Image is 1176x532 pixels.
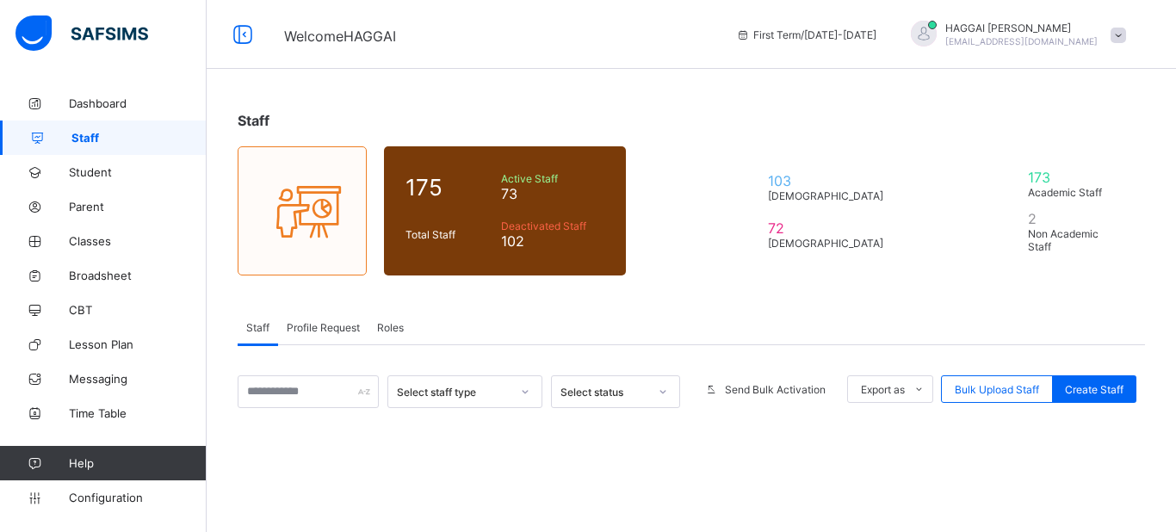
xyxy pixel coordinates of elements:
[861,383,905,396] span: Export as
[894,21,1135,49] div: HAGGAI WILLIAMS
[71,131,207,145] span: Staff
[945,36,1098,46] span: [EMAIL_ADDRESS][DOMAIN_NAME]
[560,386,648,399] div: Select status
[736,28,876,41] span: session/term information
[69,372,207,386] span: Messaging
[284,28,396,45] span: Welcome HAGGAI
[1028,186,1123,199] span: Academic Staff
[246,321,269,334] span: Staff
[725,383,826,396] span: Send Bulk Activation
[397,386,511,399] div: Select staff type
[69,456,206,470] span: Help
[501,185,604,202] span: 73
[955,383,1039,396] span: Bulk Upload Staff
[401,224,497,245] div: Total Staff
[238,112,269,129] span: Staff
[69,165,207,179] span: Student
[69,269,207,282] span: Broadsheet
[1028,169,1123,186] span: 173
[69,406,207,420] span: Time Table
[501,220,604,232] span: Deactivated Staff
[69,96,207,110] span: Dashboard
[501,172,604,185] span: Active Staff
[69,200,207,213] span: Parent
[69,491,206,504] span: Configuration
[15,15,148,52] img: safsims
[377,321,404,334] span: Roles
[287,321,360,334] span: Profile Request
[1065,383,1123,396] span: Create Staff
[69,337,207,351] span: Lesson Plan
[1028,210,1123,227] span: 2
[945,22,1098,34] span: HAGGAI [PERSON_NAME]
[768,237,883,250] span: [DEMOGRAPHIC_DATA]
[501,232,604,250] span: 102
[69,234,207,248] span: Classes
[768,220,883,237] span: 72
[768,189,883,202] span: [DEMOGRAPHIC_DATA]
[405,174,492,201] span: 175
[69,303,207,317] span: CBT
[1028,227,1123,253] span: Non Academic Staff
[768,172,883,189] span: 103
